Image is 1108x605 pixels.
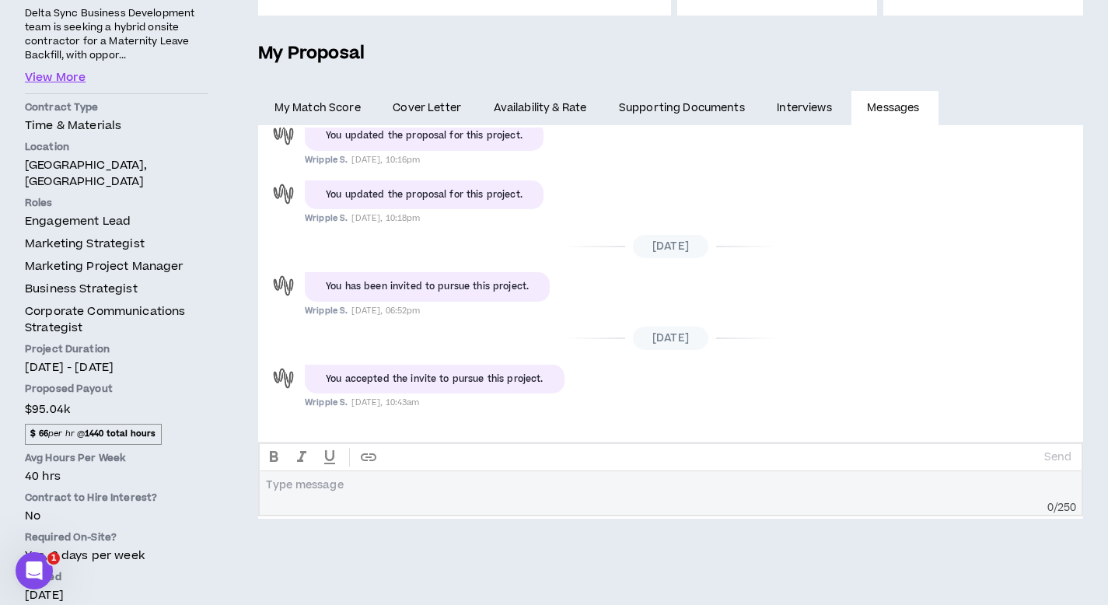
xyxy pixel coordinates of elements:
span: Corporate Communications Strategist [25,303,208,336]
a: Messages [851,91,939,125]
span: Marketing Strategist [25,236,145,252]
span: per hr @ [25,424,162,444]
a: Availability & Rate [477,91,603,125]
iframe: Intercom live chat [16,552,53,589]
span: Marketing Project Manager [25,258,184,275]
strong: 1440 total hours [85,428,156,439]
p: Avg Hours Per Week [25,451,208,465]
div: Wripple S. [270,121,297,149]
a: My Match Score [258,91,377,125]
span: [DATE], 10:18pm [351,212,420,224]
span: [DATE], 06:52pm [351,305,420,316]
div: You has been invited to pursue this project. [326,280,529,294]
p: 40 hrs [25,468,208,484]
div: Wripple S. [270,272,297,299]
button: UNDERLINE text [316,444,344,470]
p: Project Duration [25,342,208,356]
span: / 250 [1054,500,1077,516]
h5: My Proposal [258,40,1083,67]
button: ITALIC text [288,444,316,470]
span: Wripple S. [305,212,348,224]
span: [DATE] [633,235,708,258]
p: Time & Materials [25,117,208,134]
span: Cover Letter [393,100,461,117]
p: Yes, 2 days per week [25,547,208,564]
p: Required On-Site? [25,530,208,544]
span: Wripple S. [305,154,348,166]
div: You updated the proposal for this project. [326,129,523,143]
p: Contract to Hire Interest? [25,491,208,505]
p: Location [25,140,208,154]
p: [GEOGRAPHIC_DATA], [GEOGRAPHIC_DATA] [25,157,208,190]
button: Send [1038,446,1078,468]
p: Posted [25,570,208,584]
p: [DATE] [25,587,208,603]
button: BOLD text [260,444,288,470]
span: [DATE], 10:16pm [351,154,420,166]
span: [DATE] [633,327,708,350]
button: View More [25,69,86,86]
p: Send [1044,450,1071,464]
span: Wripple S. [305,397,348,408]
div: You accepted the invite to pursue this project. [326,372,544,386]
p: Delta Sync Business Development team is seeking a hybrid onsite contractor for a Maternity Leave ... [25,5,208,63]
p: Proposed Payout [25,382,208,396]
span: 1 [47,552,60,565]
p: Contract Type [25,100,208,114]
span: Business Strategist [25,281,138,297]
div: You updated the proposal for this project. [326,188,523,202]
p: [DATE] - [DATE] [25,359,208,376]
span: Engagement Lead [25,213,131,229]
a: Supporting Documents [603,91,760,125]
span: $95.04k [25,399,70,420]
a: Interviews [761,91,851,125]
strong: $ 66 [30,428,48,439]
span: Wripple S. [305,305,348,316]
span: [DATE], 10:43am [351,397,419,408]
button: create hypertext link [355,444,383,470]
p: No [25,508,208,524]
p: Roles [25,196,208,210]
div: Wripple S. [270,180,297,208]
div: Wripple S. [270,365,297,392]
span: 0 [1047,500,1054,516]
